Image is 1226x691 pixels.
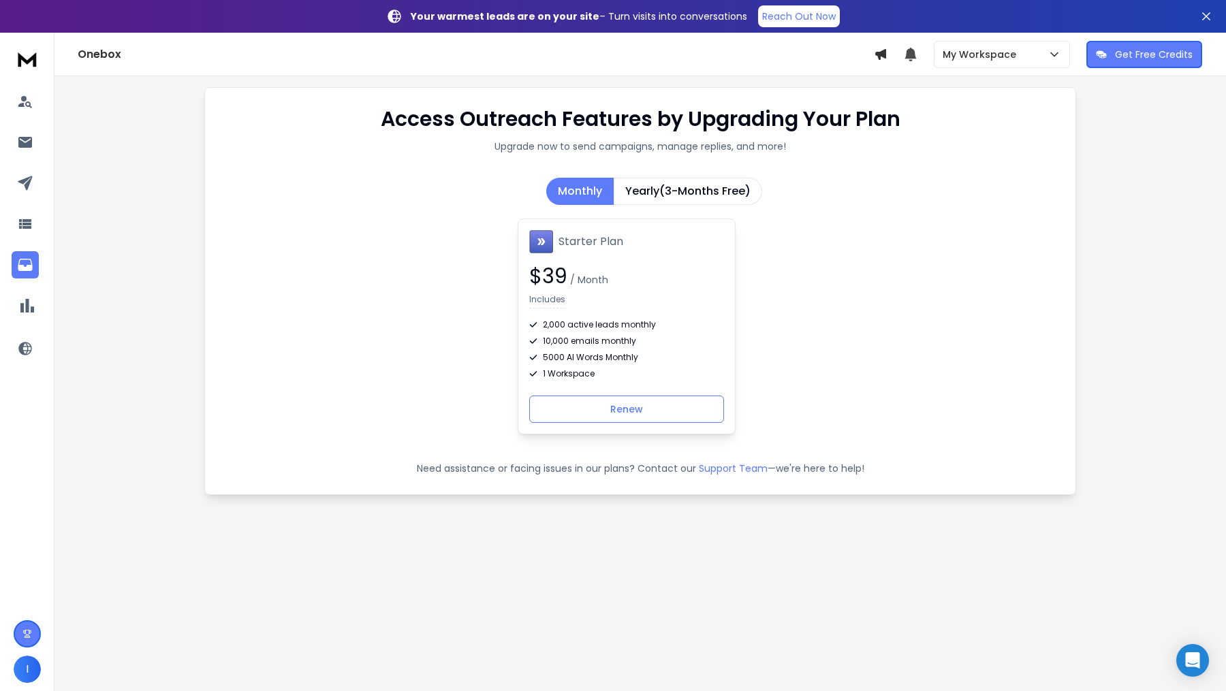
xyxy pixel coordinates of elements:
div: 2,000 active leads monthly [529,319,724,330]
button: I [14,656,41,683]
div: 5000 AI Words Monthly [529,352,724,363]
button: Get Free Credits [1086,41,1202,68]
p: Get Free Credits [1115,48,1193,61]
h1: Access Outreach Features by Upgrading Your Plan [381,107,900,131]
button: Support Team [699,462,768,475]
div: Open Intercom Messenger [1176,644,1209,677]
span: $ 39 [529,261,567,291]
strong: Your warmest leads are on your site [411,10,599,23]
p: – Turn visits into conversations [411,10,747,23]
span: / Month [567,273,608,287]
button: Monthly [546,178,614,205]
p: Need assistance or facing issues in our plans? Contact our —we're here to help! [224,462,1056,475]
h1: Starter Plan [559,234,623,250]
img: logo [14,46,41,71]
button: Yearly(3-Months Free) [614,178,762,205]
p: Reach Out Now [762,10,836,23]
button: Renew [529,396,724,423]
img: Starter Plan icon [529,230,553,253]
p: My Workspace [943,48,1022,61]
p: Upgrade now to send campaigns, manage replies, and more! [494,140,786,153]
div: 1 Workspace [529,368,724,379]
a: Reach Out Now [758,5,840,27]
p: Includes [529,294,565,308]
h1: Onebox [78,46,874,63]
div: 10,000 emails monthly [529,336,724,347]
